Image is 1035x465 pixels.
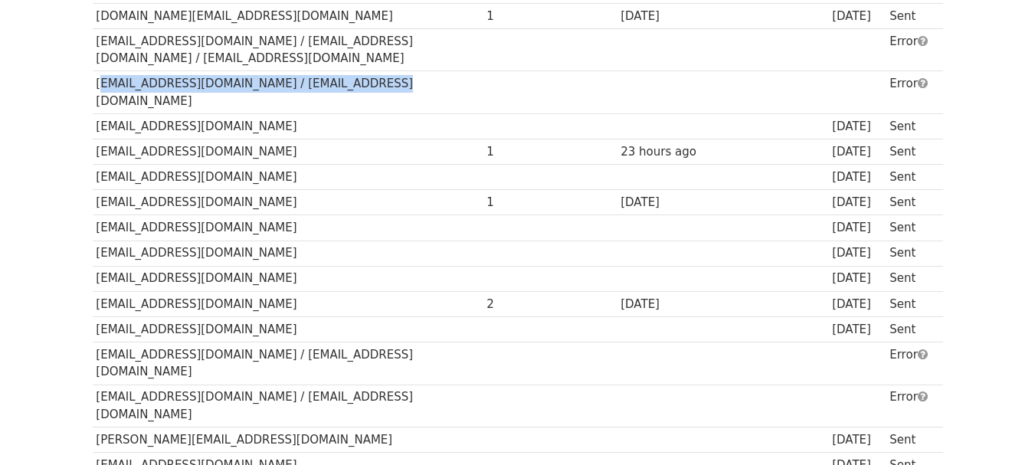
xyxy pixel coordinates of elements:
[832,169,883,186] div: [DATE]
[93,215,483,241] td: [EMAIL_ADDRESS][DOMAIN_NAME]
[621,296,720,313] div: [DATE]
[93,190,483,215] td: [EMAIL_ADDRESS][DOMAIN_NAME]
[886,71,935,114] td: Error
[93,139,483,165] td: [EMAIL_ADDRESS][DOMAIN_NAME]
[886,165,935,190] td: Sent
[832,321,883,339] div: [DATE]
[832,118,883,136] div: [DATE]
[93,427,483,453] td: [PERSON_NAME][EMAIL_ADDRESS][DOMAIN_NAME]
[621,8,720,25] div: [DATE]
[93,165,483,190] td: [EMAIL_ADDRESS][DOMAIN_NAME]
[958,391,1035,465] iframe: Chat Widget
[886,342,935,385] td: Error
[886,427,935,453] td: Sent
[832,431,883,449] div: [DATE]
[832,270,883,287] div: [DATE]
[93,266,483,291] td: [EMAIL_ADDRESS][DOMAIN_NAME]
[93,71,483,114] td: [EMAIL_ADDRESS][DOMAIN_NAME] / [EMAIL_ADDRESS][DOMAIN_NAME]
[621,194,720,211] div: [DATE]
[93,342,483,385] td: [EMAIL_ADDRESS][DOMAIN_NAME] / [EMAIL_ADDRESS][DOMAIN_NAME]
[832,296,883,313] div: [DATE]
[886,28,935,71] td: Error
[93,28,483,71] td: [EMAIL_ADDRESS][DOMAIN_NAME] / [EMAIL_ADDRESS][DOMAIN_NAME] / [EMAIL_ADDRESS][DOMAIN_NAME]
[486,194,548,211] div: 1
[886,190,935,215] td: Sent
[93,3,483,28] td: [DOMAIN_NAME][EMAIL_ADDRESS][DOMAIN_NAME]
[832,194,883,211] div: [DATE]
[486,8,548,25] div: 1
[93,291,483,316] td: [EMAIL_ADDRESS][DOMAIN_NAME]
[886,114,935,139] td: Sent
[832,244,883,262] div: [DATE]
[886,3,935,28] td: Sent
[886,241,935,266] td: Sent
[486,296,548,313] div: 2
[93,316,483,342] td: [EMAIL_ADDRESS][DOMAIN_NAME]
[621,143,720,161] div: 23 hours ago
[93,385,483,427] td: [EMAIL_ADDRESS][DOMAIN_NAME] / [EMAIL_ADDRESS][DOMAIN_NAME]
[486,143,548,161] div: 1
[886,215,935,241] td: Sent
[93,241,483,266] td: [EMAIL_ADDRESS][DOMAIN_NAME]
[886,385,935,427] td: Error
[93,114,483,139] td: [EMAIL_ADDRESS][DOMAIN_NAME]
[886,266,935,291] td: Sent
[886,316,935,342] td: Sent
[832,143,883,161] div: [DATE]
[832,8,883,25] div: [DATE]
[886,291,935,316] td: Sent
[886,139,935,165] td: Sent
[832,219,883,237] div: [DATE]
